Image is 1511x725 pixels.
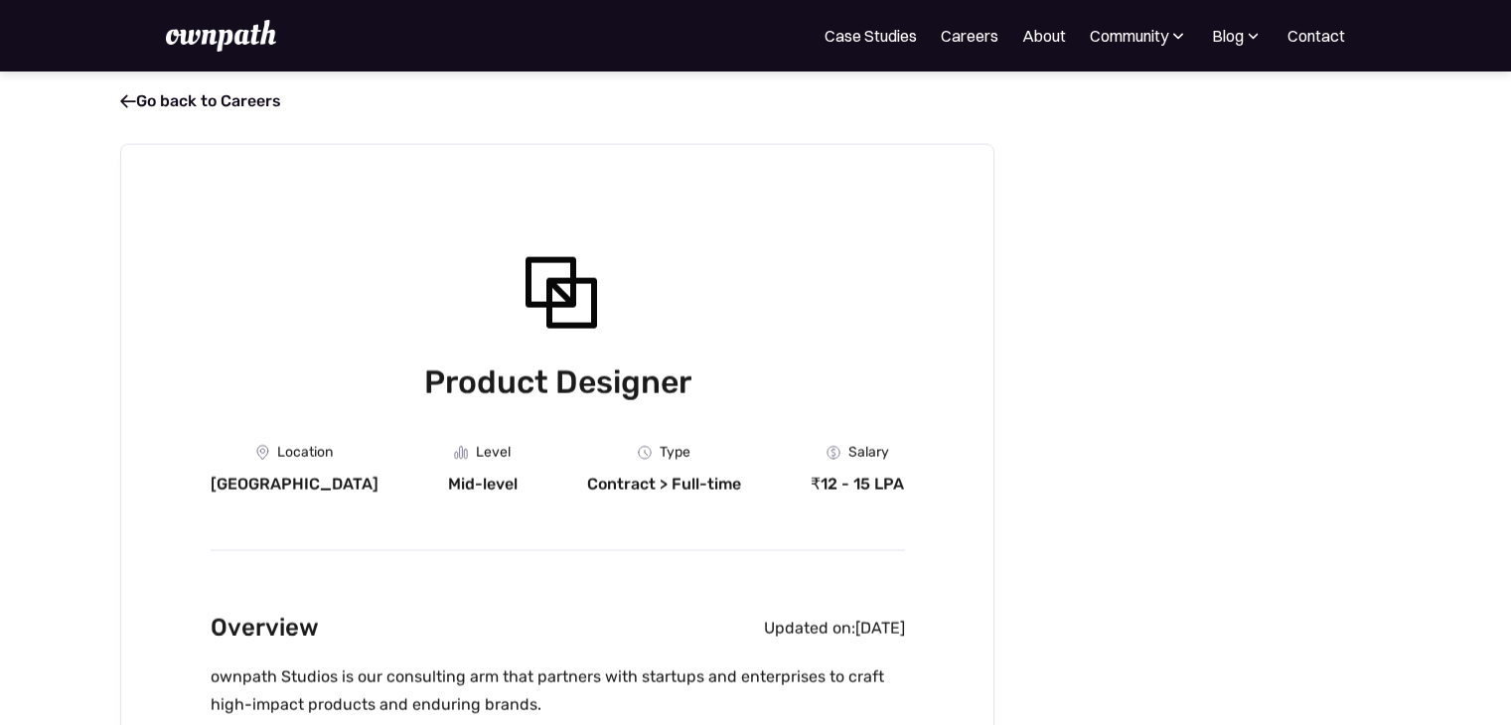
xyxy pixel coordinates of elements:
[276,445,332,461] div: Location
[1090,24,1188,48] div: Community
[1212,24,1244,48] div: Blog
[210,609,318,648] h2: Overview
[1212,24,1264,48] div: Blog
[120,91,281,110] a: Go back to Careers
[1022,24,1066,48] a: About
[854,618,904,638] div: [DATE]
[811,475,904,495] div: ₹12 - 15 LPA
[763,618,854,638] div: Updated on:
[120,91,136,111] span: 
[825,24,917,48] a: Case Studies
[587,475,741,495] div: Contract > Full-time
[210,360,904,405] h1: Product Designer
[255,445,268,461] img: Location Icon - Job Board X Webflow Template
[476,445,511,461] div: Level
[941,24,998,48] a: Careers
[660,445,690,461] div: Type
[638,446,652,460] img: Clock Icon - Job Board X Webflow Template
[1090,24,1168,48] div: Community
[210,475,378,495] div: [GEOGRAPHIC_DATA]
[454,446,468,460] img: Graph Icon - Job Board X Webflow Template
[447,475,517,495] div: Mid-level
[1287,24,1345,48] a: Contact
[847,445,888,461] div: Salary
[210,663,904,719] p: ownpath Studios is our consulting arm that partners with startups and enterprises to craft high-i...
[826,446,839,460] img: Money Icon - Job Board X Webflow Template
